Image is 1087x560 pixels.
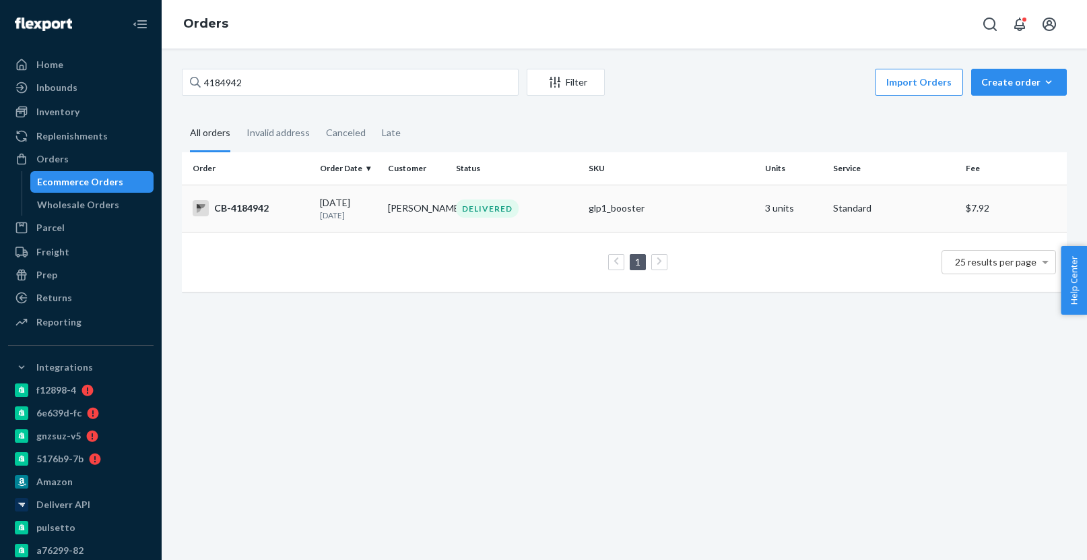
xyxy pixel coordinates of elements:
[388,162,445,174] div: Customer
[833,201,955,215] p: Standard
[246,115,310,150] div: Invalid address
[183,16,228,31] a: Orders
[36,544,84,557] div: a76299-82
[127,11,154,38] button: Close Navigation
[1061,246,1087,315] button: Help Center
[8,379,154,401] a: f12898-4
[589,201,755,215] div: glp1_booster
[36,152,69,166] div: Orders
[8,77,154,98] a: Inbounds
[36,475,73,489] div: Amazon
[8,287,154,309] a: Returns
[8,148,154,170] a: Orders
[36,129,108,143] div: Replenishments
[1036,11,1063,38] button: Open account menu
[36,58,63,71] div: Home
[8,125,154,147] a: Replenishments
[8,356,154,378] button: Integrations
[315,152,383,185] th: Order Date
[8,517,154,538] a: pulsetto
[36,221,65,235] div: Parcel
[37,198,119,212] div: Wholesale Orders
[36,291,72,305] div: Returns
[36,452,84,466] div: 5176b9-7b
[326,115,366,150] div: Canceled
[36,429,81,443] div: gnzsuz-v5
[456,199,519,218] div: DELIVERED
[36,498,90,511] div: Deliverr API
[8,217,154,239] a: Parcel
[182,152,315,185] th: Order
[320,196,377,221] div: [DATE]
[36,361,93,374] div: Integrations
[527,75,604,89] div: Filter
[8,425,154,447] a: gnzsuz-v5
[955,256,1036,268] span: 25 results per page
[977,11,1003,38] button: Open Search Box
[37,175,123,189] div: Ecommerce Orders
[382,115,401,150] div: Late
[320,210,377,221] p: [DATE]
[36,383,76,397] div: f12898-4
[960,152,1067,185] th: Fee
[8,241,154,263] a: Freight
[8,471,154,493] a: Amazon
[36,315,81,329] div: Reporting
[30,171,154,193] a: Ecommerce Orders
[36,105,79,119] div: Inventory
[36,268,57,282] div: Prep
[583,152,760,185] th: SKU
[36,81,77,94] div: Inbounds
[1006,11,1033,38] button: Open notifications
[875,69,963,96] button: Import Orders
[15,18,72,31] img: Flexport logo
[182,69,519,96] input: Search orders
[828,152,960,185] th: Service
[8,311,154,333] a: Reporting
[8,264,154,286] a: Prep
[36,521,75,534] div: pulsetto
[960,185,1067,232] td: $7.92
[8,101,154,123] a: Inventory
[36,245,69,259] div: Freight
[30,194,154,216] a: Wholesale Orders
[383,185,451,232] td: [PERSON_NAME]
[8,448,154,470] a: 5176b9-7b
[527,69,605,96] button: Filter
[971,69,1067,96] button: Create order
[8,494,154,516] a: Deliverr API
[760,152,828,185] th: Units
[8,402,154,424] a: 6e639d-fc
[981,75,1057,89] div: Create order
[193,200,309,216] div: CB-4184942
[190,115,230,152] div: All orders
[8,54,154,75] a: Home
[451,152,583,185] th: Status
[632,256,643,268] a: Page 1 is your current page
[760,185,828,232] td: 3 units
[36,406,81,420] div: 6e639d-fc
[172,5,239,44] ol: breadcrumbs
